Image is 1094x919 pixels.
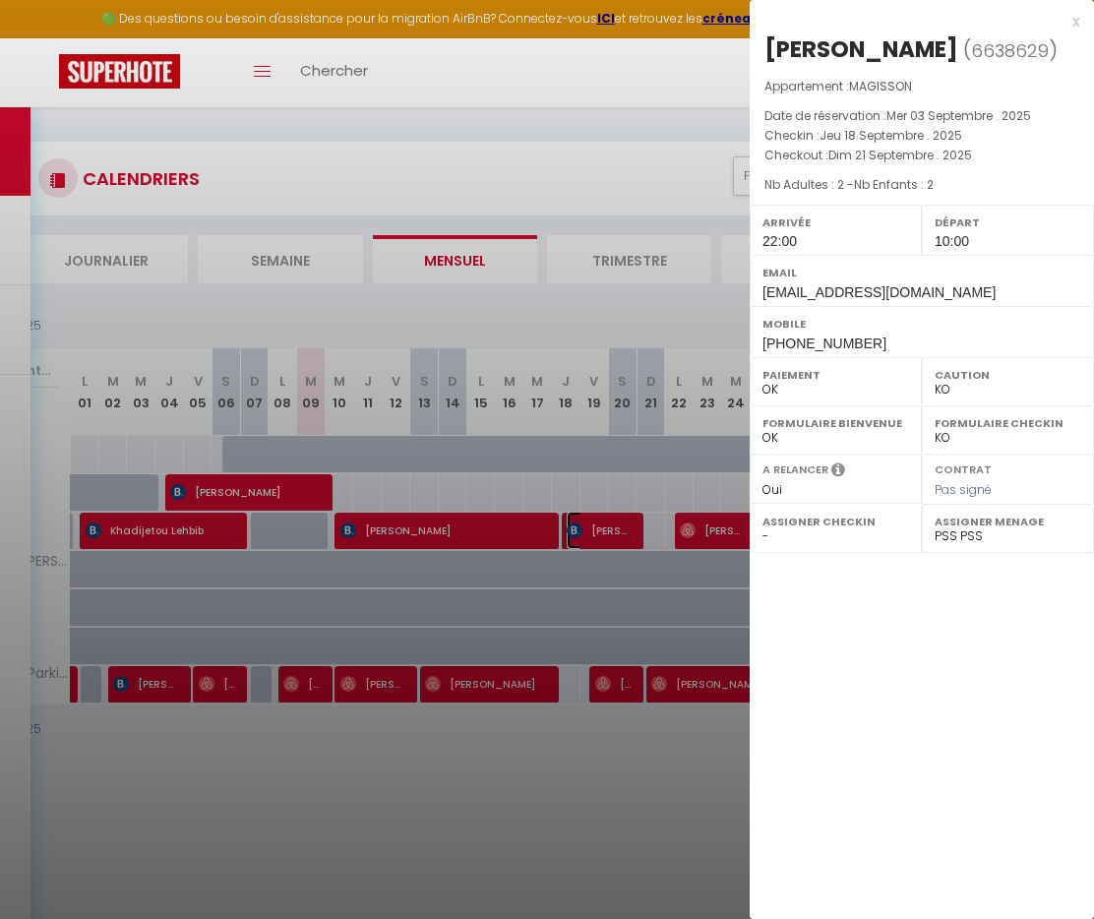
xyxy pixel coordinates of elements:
span: Mer 03 Septembre . 2025 [886,107,1031,124]
label: Caution [935,365,1081,385]
span: Pas signé [935,481,992,498]
div: [PERSON_NAME] [764,33,958,65]
span: Nb Enfants : 2 [854,176,934,193]
label: Assigner Checkin [762,512,909,531]
span: Nb Adultes : 2 - [764,176,934,193]
span: [EMAIL_ADDRESS][DOMAIN_NAME] [762,284,996,300]
label: Paiement [762,365,909,385]
span: Dim 21 Septembre . 2025 [828,147,972,163]
span: 10:00 [935,233,969,249]
span: ( ) [963,36,1058,64]
i: Sélectionner OUI si vous souhaiter envoyer les séquences de messages post-checkout [831,461,845,483]
span: MAGISSON [849,78,912,94]
div: x [750,10,1079,33]
button: Ouvrir le widget de chat LiveChat [16,8,75,67]
label: Arrivée [762,213,909,232]
label: Contrat [935,461,992,474]
label: A relancer [762,461,828,478]
p: Date de réservation : [764,106,1079,126]
span: 22:00 [762,233,797,249]
label: Départ [935,213,1081,232]
label: Formulaire Bienvenue [762,413,909,433]
p: Checkout : [764,146,1079,165]
label: Formulaire Checkin [935,413,1081,433]
span: [PHONE_NUMBER] [762,336,886,351]
label: Assigner Menage [935,512,1081,531]
label: Email [762,263,1081,282]
p: Appartement : [764,77,1079,96]
p: Checkin : [764,126,1079,146]
span: 6638629 [971,38,1049,63]
label: Mobile [762,314,1081,334]
span: Jeu 18 Septembre . 2025 [820,127,962,144]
